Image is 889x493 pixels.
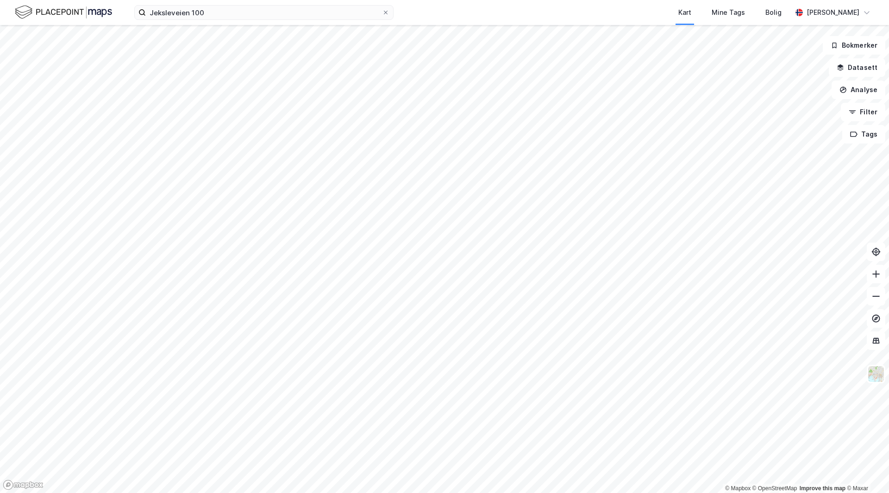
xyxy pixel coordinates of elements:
button: Filter [841,103,885,121]
button: Bokmerker [823,36,885,55]
a: Improve this map [800,485,845,492]
a: Mapbox homepage [3,480,44,490]
div: Kart [678,7,691,18]
a: Mapbox [725,485,751,492]
div: [PERSON_NAME] [807,7,859,18]
iframe: Chat Widget [843,449,889,493]
button: Datasett [829,58,885,77]
div: Mine Tags [712,7,745,18]
a: OpenStreetMap [752,485,797,492]
img: Z [867,365,885,383]
button: Analyse [832,81,885,99]
div: Kontrollprogram for chat [843,449,889,493]
img: logo.f888ab2527a4732fd821a326f86c7f29.svg [15,4,112,20]
input: Søk på adresse, matrikkel, gårdeiere, leietakere eller personer [146,6,382,19]
div: Bolig [765,7,782,18]
button: Tags [842,125,885,144]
